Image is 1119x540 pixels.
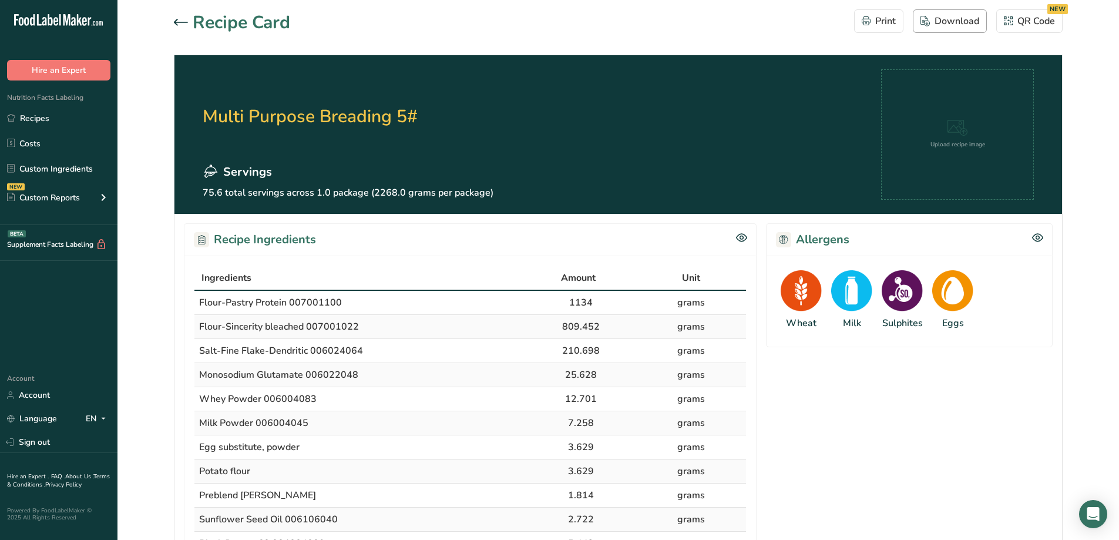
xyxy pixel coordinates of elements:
[199,465,250,478] span: Potato flour
[199,296,342,309] span: Flour-Pastry Protein 007001100
[932,270,973,311] img: Eggs
[636,315,746,339] td: grams
[882,316,923,330] div: Sulphites
[86,412,110,426] div: EN
[526,291,636,315] td: 1134
[930,140,985,149] div: Upload recipe image
[526,315,636,339] td: 809.452
[636,387,746,411] td: grams
[7,507,110,521] div: Powered By FoodLabelMaker © 2025 All Rights Reserved
[526,339,636,363] td: 210.698
[843,316,861,330] div: Milk
[194,231,316,249] h2: Recipe Ingredients
[1079,500,1107,528] div: Open Intercom Messenger
[526,411,636,435] td: 7.258
[526,508,636,532] td: 2.722
[223,163,272,181] span: Servings
[831,270,872,311] img: Milk
[199,320,359,333] span: Flour-Sincerity bleached 007001022
[203,69,493,163] h2: Multi Purpose Breading 5#
[636,339,746,363] td: grams
[7,60,110,81] button: Hire an Expert
[636,484,746,508] td: grams
[854,9,903,33] button: Print
[636,459,746,484] td: grams
[193,9,290,36] h1: Recipe Card
[199,489,316,502] span: Preblend [PERSON_NAME]
[996,9,1063,33] button: QR Code NEW
[7,472,110,489] a: Terms & Conditions .
[942,316,964,330] div: Eggs
[7,472,49,481] a: Hire an Expert .
[561,271,596,285] span: Amount
[786,316,816,330] div: Wheat
[201,271,251,285] span: Ingredients
[51,472,65,481] a: FAQ .
[636,435,746,459] td: grams
[636,411,746,435] td: grams
[526,435,636,459] td: 3.629
[526,387,636,411] td: 12.701
[636,291,746,315] td: grams
[776,231,849,249] h2: Allergens
[199,344,363,357] span: Salt-Fine Flake-Dendritic 006024064
[526,459,636,484] td: 3.629
[920,14,979,28] div: Download
[7,408,57,429] a: Language
[45,481,82,489] a: Privacy Policy
[203,186,493,200] p: 75.6 total servings across 1.0 package (2268.0 grams per package)
[8,230,26,237] div: BETA
[199,441,300,454] span: Egg substitute, powder
[862,14,896,28] div: Print
[526,484,636,508] td: 1.814
[913,9,987,33] button: Download
[199,513,338,526] span: Sunflower Seed Oil 006106040
[526,363,636,387] td: 25.628
[781,270,822,311] img: Wheat
[636,508,746,532] td: grams
[65,472,93,481] a: About Us .
[199,417,308,430] span: Milk Powder 006004045
[199,393,317,405] span: Whey Powder 006004083
[1047,4,1068,14] div: NEW
[1004,14,1055,28] div: QR Code
[7,192,80,204] div: Custom Reports
[682,271,700,285] span: Unit
[7,183,25,190] div: NEW
[199,368,358,381] span: Monosodium Glutamate 006022048
[636,363,746,387] td: grams
[882,270,923,311] img: Sulphites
